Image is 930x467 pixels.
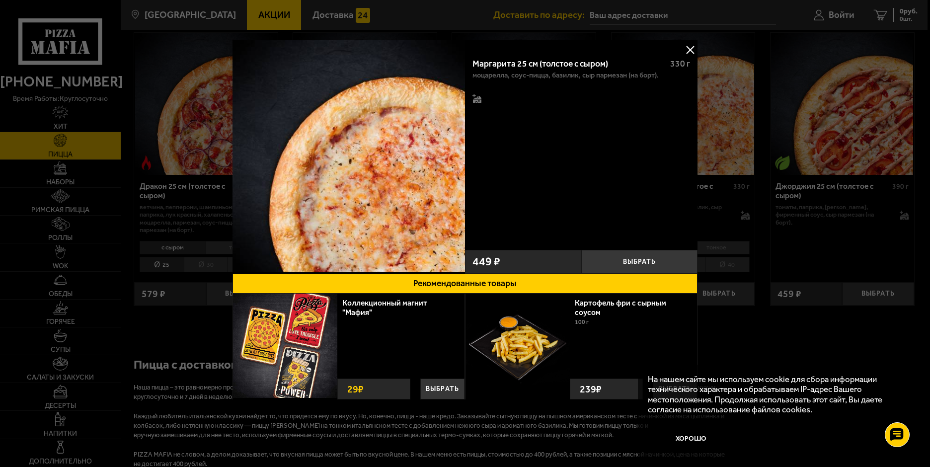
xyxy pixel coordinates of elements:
[670,59,690,69] span: 330 г
[648,424,735,453] button: Хорошо
[472,59,662,69] div: Маргарита 25 см (толстое с сыром)
[472,72,659,79] p: моцарелла, соус-пицца, базилик, сыр пармезан (на борт).
[232,40,465,272] img: Маргарита 25 см (толстое с сыром)
[472,256,500,267] span: 449 ₽
[420,379,465,399] button: Выбрать
[232,274,697,294] button: Рекомендованные товары
[345,379,366,399] strong: 29 ₽
[575,318,589,325] span: 100 г
[648,374,902,414] p: На нашем сайте мы используем cookie для сбора информации технического характера и обрабатываем IP...
[575,298,666,317] a: Картофель фри с сырным соусом
[232,40,465,274] a: Маргарита 25 см (толстое с сыром)
[342,298,427,317] a: Коллекционный магнит "Мафия"
[581,250,697,274] button: Выбрать
[577,379,604,399] strong: 239 ₽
